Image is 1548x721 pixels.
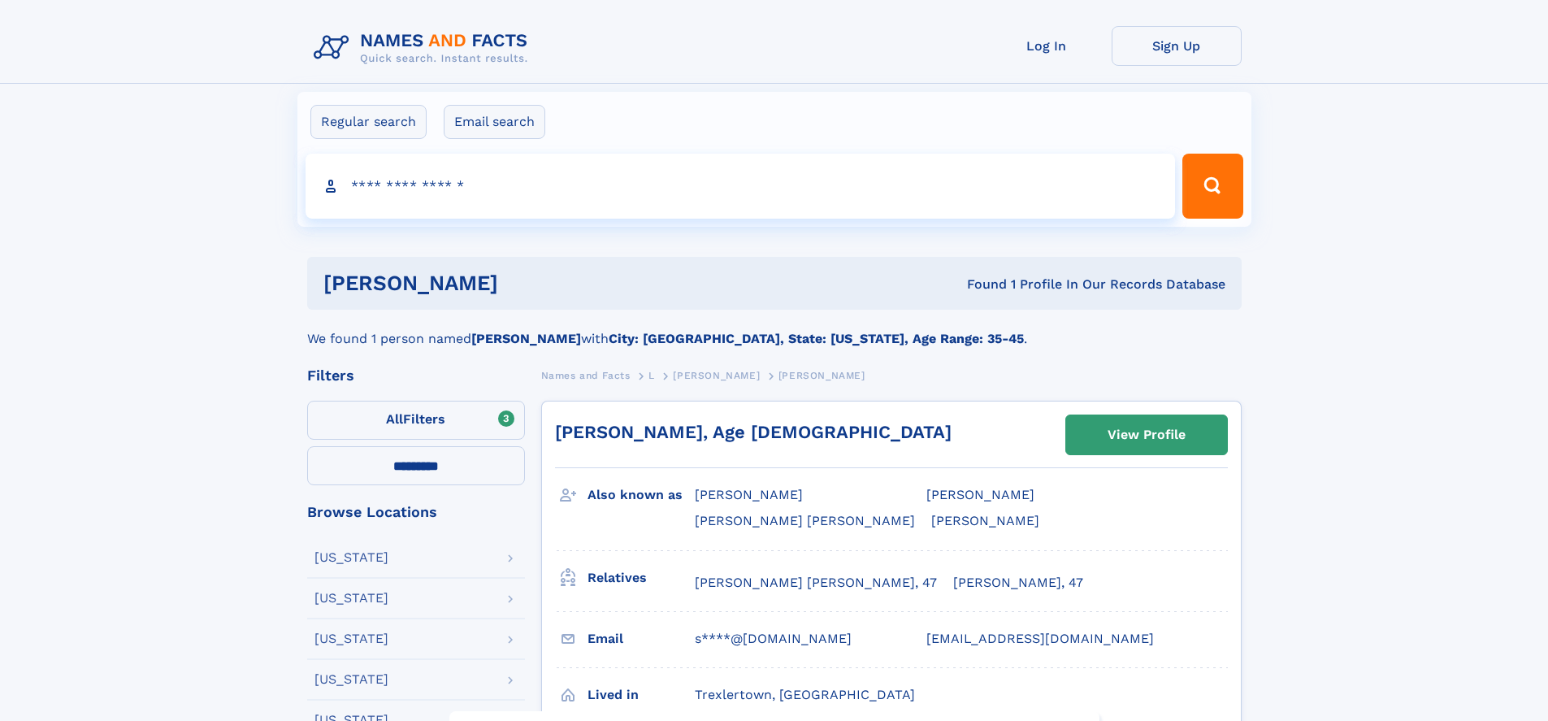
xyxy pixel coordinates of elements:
[1182,154,1242,219] button: Search Button
[588,564,695,592] h3: Relatives
[1112,26,1242,66] a: Sign Up
[307,401,525,440] label: Filters
[695,574,937,592] a: [PERSON_NAME] [PERSON_NAME], 47
[555,422,952,442] a: [PERSON_NAME], Age [DEMOGRAPHIC_DATA]
[314,673,388,686] div: [US_STATE]
[695,687,915,702] span: Trexlertown, [GEOGRAPHIC_DATA]
[314,592,388,605] div: [US_STATE]
[648,370,655,381] span: L
[648,365,655,385] a: L
[307,368,525,383] div: Filters
[588,681,695,709] h3: Lived in
[1066,415,1227,454] a: View Profile
[471,331,581,346] b: [PERSON_NAME]
[588,481,695,509] h3: Also known as
[695,487,803,502] span: [PERSON_NAME]
[926,487,1034,502] span: [PERSON_NAME]
[310,105,427,139] label: Regular search
[732,276,1225,293] div: Found 1 Profile In Our Records Database
[609,331,1024,346] b: City: [GEOGRAPHIC_DATA], State: [US_STATE], Age Range: 35-45
[931,513,1039,528] span: [PERSON_NAME]
[1108,416,1186,454] div: View Profile
[307,505,525,519] div: Browse Locations
[444,105,545,139] label: Email search
[926,631,1154,646] span: [EMAIL_ADDRESS][DOMAIN_NAME]
[588,625,695,653] h3: Email
[386,411,403,427] span: All
[314,632,388,645] div: [US_STATE]
[307,310,1242,349] div: We found 1 person named with .
[307,26,541,70] img: Logo Names and Facts
[541,365,631,385] a: Names and Facts
[323,273,733,293] h1: [PERSON_NAME]
[695,513,915,528] span: [PERSON_NAME] [PERSON_NAME]
[314,551,388,564] div: [US_STATE]
[953,574,1083,592] a: [PERSON_NAME], 47
[673,365,760,385] a: [PERSON_NAME]
[306,154,1176,219] input: search input
[778,370,865,381] span: [PERSON_NAME]
[982,26,1112,66] a: Log In
[673,370,760,381] span: [PERSON_NAME]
